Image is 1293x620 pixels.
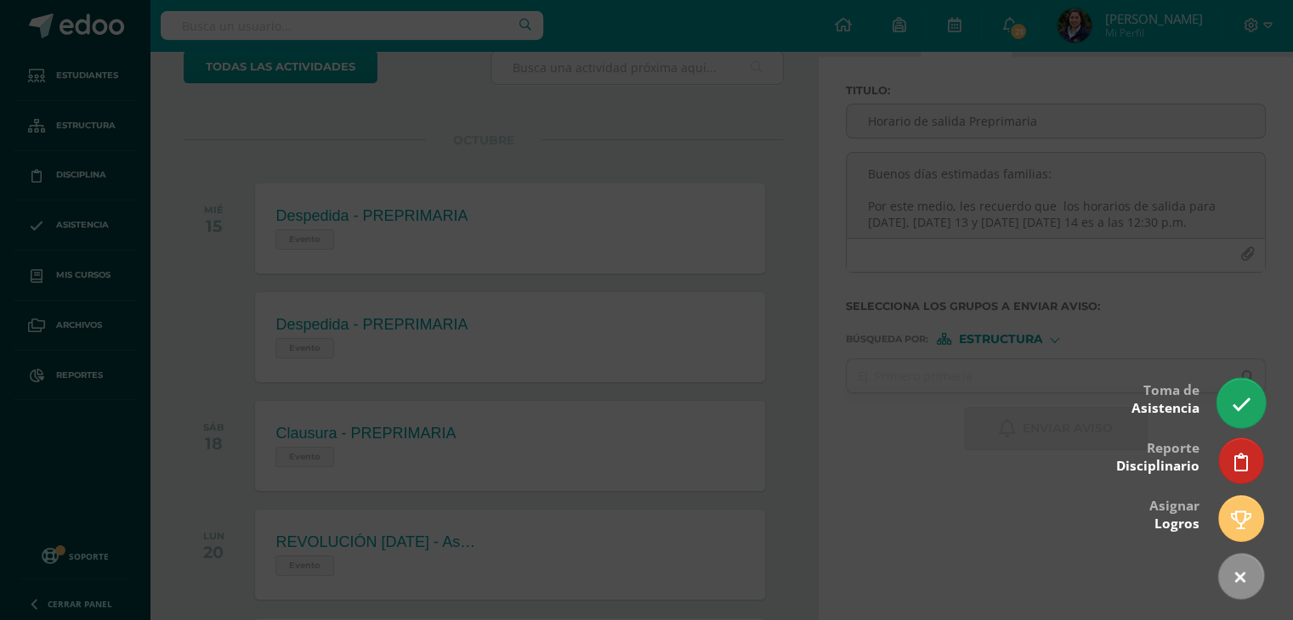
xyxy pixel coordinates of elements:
span: Logros [1154,515,1199,533]
div: Toma de [1131,370,1199,426]
span: Disciplinario [1116,457,1199,475]
span: Asistencia [1131,399,1199,417]
div: Reporte [1116,428,1199,483]
div: Asignar [1149,486,1199,541]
